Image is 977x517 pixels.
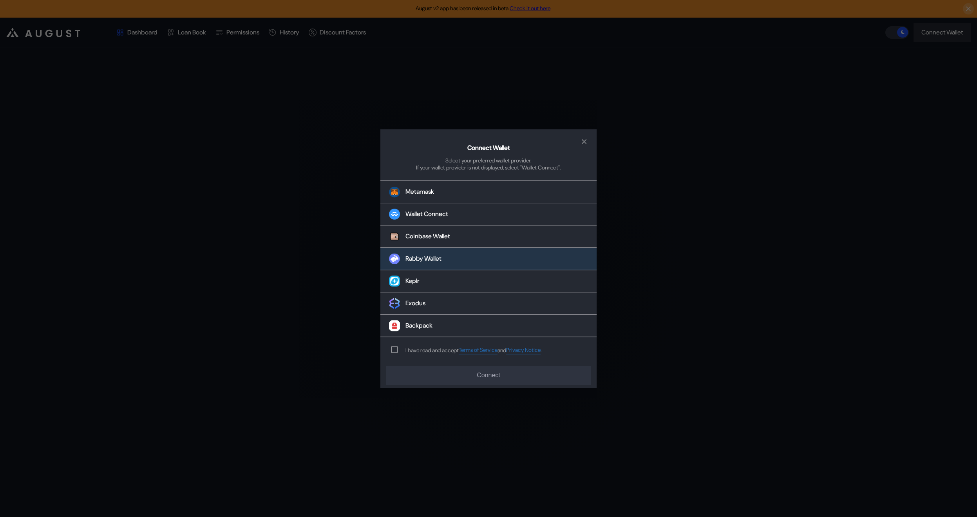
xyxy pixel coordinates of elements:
[380,270,597,293] button: KeplrKeplr
[405,322,432,330] div: Backpack
[389,321,400,331] img: Backpack
[405,232,450,241] div: Coinbase Wallet
[506,347,541,354] a: Privacy Notice
[405,277,419,285] div: Keplr
[380,204,597,226] button: Wallet Connect
[386,366,591,385] button: Connect
[405,188,434,196] div: Metamask
[380,248,597,270] button: Rabby WalletRabby Wallet
[445,157,532,164] div: Select your preferred wallet provider.
[380,293,597,315] button: ExodusExodus
[578,135,590,148] button: close modal
[389,254,400,265] img: Rabby Wallet
[380,181,597,204] button: Metamask
[498,347,506,354] span: and
[405,255,441,263] div: Rabby Wallet
[380,315,597,337] button: BackpackBackpack
[467,144,510,152] h2: Connect Wallet
[389,276,400,287] img: Keplr
[389,298,400,309] img: Exodus
[416,164,561,171] div: If your wallet provider is not displayed, select "Wallet Connect".
[405,347,542,354] div: I have read and accept .
[405,299,425,308] div: Exodus
[459,347,498,354] a: Terms of Service
[405,210,448,218] div: Wallet Connect
[389,231,400,242] img: Coinbase Wallet
[380,226,597,248] button: Coinbase WalletCoinbase Wallet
